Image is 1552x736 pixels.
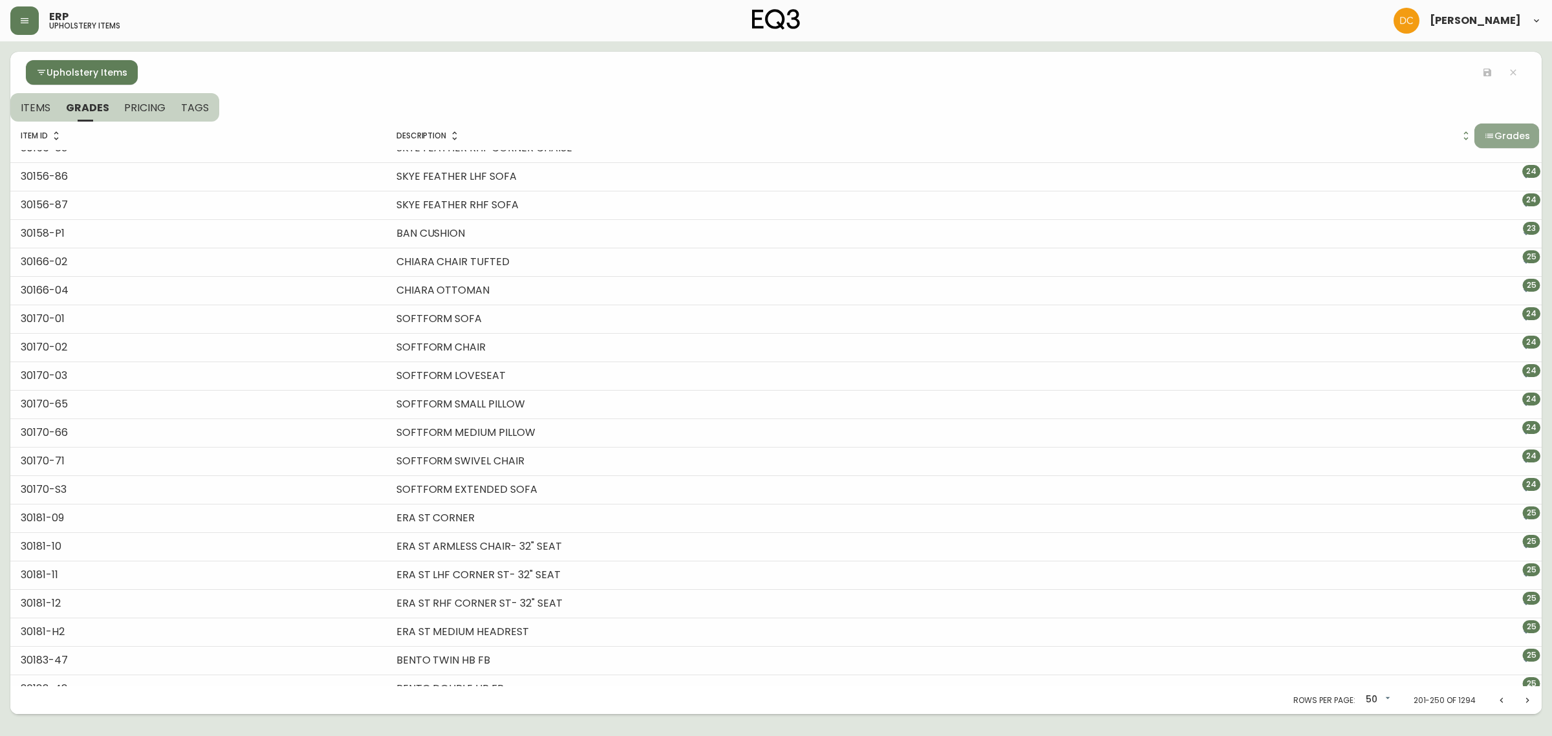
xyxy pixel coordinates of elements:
p: 201-250 of 1294 [1414,694,1476,706]
button: 25 [1513,534,1539,559]
td: BENTO DOUBLE HB FB [386,675,1508,703]
span: 24 [1522,478,1540,491]
button: 24 [1513,334,1539,360]
span: Grades [1494,128,1530,144]
span: Item ID [21,130,65,142]
button: 25 [1513,505,1539,531]
span: Upholstery Items [47,65,127,81]
td: SOFTFORM CHAIR [386,333,1508,362]
td: 30170-71 [10,447,386,475]
td: ERA ST LHF CORNER ST- 32" SEAT [386,561,1508,589]
button: 24 [1513,420,1539,446]
td: 30166-04 [10,276,386,305]
td: 30170-S3 [10,475,386,504]
td: 30170-03 [10,362,386,390]
span: 25 [1523,535,1540,548]
td: 30158-P1 [10,219,386,248]
td: SOFTFORM MEDIUM PILLOW [386,418,1508,447]
img: logo [752,9,800,30]
td: SOFTFORM SWIVEL CHAIR [386,447,1508,475]
button: Grades [1474,124,1539,148]
td: SKYE FEATHER LHF SOFA [386,162,1508,191]
td: 30183-48 [10,675,386,703]
td: SKYE FEATHER RHF SOFA [386,191,1508,219]
td: ERA ST CORNER [386,504,1508,532]
p: Rows per page: [1293,694,1355,706]
td: CHIARA CHAIR TUFTED [386,248,1508,276]
td: 30156-86 [10,162,386,191]
td: ERA ST ARMLESS CHAIR- 32" SEAT [386,532,1508,561]
span: 25 [1523,592,1540,605]
td: 30181-10 [10,532,386,561]
img: 7eb451d6983258353faa3212700b340b [1394,8,1419,34]
td: BENTO TWIN HB FB [386,646,1508,675]
button: 25 [1513,619,1539,645]
span: 25 [1523,563,1540,576]
button: 24 [1513,477,1539,503]
span: 24 [1522,449,1540,462]
button: 23 [1513,221,1539,246]
span: 25 [1523,649,1540,662]
td: SOFTFORM SMALL PILLOW [386,390,1508,418]
td: 30166-02 [10,248,386,276]
td: 30181-09 [10,504,386,532]
button: 24 [1513,164,1539,189]
span: 25 [1523,620,1540,633]
span: 24 [1522,364,1540,377]
span: Grades [1508,124,1539,148]
span: 23 [1523,222,1540,235]
button: 25 [1513,249,1539,275]
button: 25 [1513,647,1539,673]
button: 25 [1513,676,1539,702]
td: 30170-66 [10,418,386,447]
td: 30156-87 [10,191,386,219]
span: 25 [1523,506,1540,519]
td: 30181-H2 [10,618,386,646]
td: BAN CUSHION [386,219,1508,248]
td: SOFTFORM EXTENDED SOFA [386,475,1508,504]
button: Next page [1514,687,1540,713]
td: ERA ST RHF CORNER ST- 32" SEAT [386,589,1508,618]
span: 24 [1522,336,1540,349]
td: ERA ST MEDIUM HEADREST [386,618,1508,646]
span: 25 [1523,250,1540,263]
span: GRADES [66,101,109,114]
span: ITEMS [21,101,50,114]
button: 24 [1513,363,1539,389]
span: ERP [49,12,69,22]
button: 25 [1513,590,1539,616]
button: 24 [1513,306,1539,332]
td: 30170-01 [10,305,386,333]
td: 30181-11 [10,561,386,589]
span: 25 [1523,279,1540,292]
button: Previous page [1489,687,1514,713]
span: 24 [1522,307,1540,320]
h5: upholstery items [49,22,120,30]
td: 30170-65 [10,390,386,418]
span: 25 [1523,677,1540,690]
span: PRICING [124,101,166,114]
span: [PERSON_NAME] [1430,16,1521,26]
span: 24 [1522,193,1540,206]
span: 24 [1522,393,1540,406]
button: Upholstery Items [26,60,138,85]
td: SOFTFORM SOFA [386,305,1508,333]
td: 30170-02 [10,333,386,362]
div: 50 [1361,689,1393,711]
button: 25 [1513,277,1539,303]
button: 24 [1513,192,1539,218]
button: 25 [1513,562,1539,588]
td: 30183-47 [10,646,386,675]
span: TAGS [181,101,209,114]
span: 24 [1522,165,1540,178]
td: SOFTFORM LOVESEAT [386,362,1508,390]
td: CHIARA OTTOMAN [386,276,1508,305]
td: 30181-12 [10,589,386,618]
button: 24 [1513,391,1539,417]
span: 24 [1522,421,1540,434]
span: Description [396,130,464,142]
button: 24 [1513,448,1539,474]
